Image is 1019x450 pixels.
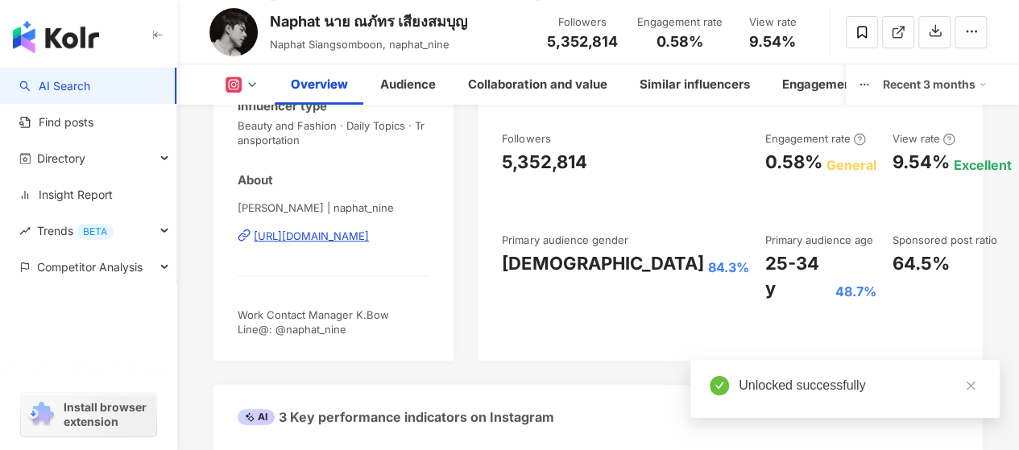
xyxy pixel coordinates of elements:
div: Primary audience age [764,233,872,247]
span: Directory [37,140,85,176]
a: Insight Report [19,187,113,203]
div: 48.7% [835,283,876,300]
img: chrome extension [26,402,56,427]
div: Engagement [782,75,856,94]
a: chrome extensionInstall browser extension [21,393,156,436]
div: 5,352,814 [502,150,586,175]
span: Naphat Siangsomboon, naphat_nine [270,38,449,51]
div: Sponsored post ratio [892,233,996,247]
span: Work Contact Manager K.Bow Line@: @naphat_nine [238,308,389,336]
span: Trends [37,213,114,249]
span: [PERSON_NAME] | naphat_nine [238,200,429,215]
div: Overview [291,75,348,94]
span: check-circle [710,376,729,395]
div: 25-34 y [764,251,831,301]
div: Audience [380,75,436,94]
a: [URL][DOMAIN_NAME] [238,229,429,243]
span: Beauty and Fashion · Daily Topics · Transportation [238,118,429,147]
div: View rate [742,14,803,31]
span: Competitor Analysis [37,249,143,285]
div: About [238,171,273,188]
img: KOL Avatar [209,8,258,56]
div: 0.58% [764,150,822,175]
a: Find posts [19,114,93,130]
div: [URL][DOMAIN_NAME] [254,229,369,243]
div: Similar influencers [640,75,750,94]
span: 0.58% [657,34,703,50]
div: 84.3% [707,258,748,276]
span: Install browser extension [64,400,151,429]
div: Unlocked successfully [739,376,980,395]
div: 3 Key performance indicators on Instagram [238,408,554,426]
div: Followers [547,14,618,31]
div: View rate [892,131,955,146]
div: Excellent [953,156,1011,174]
a: searchAI Search [19,78,90,94]
div: 9.54% [892,150,949,175]
div: Naphat นาย ณภัทร เสียงสมบุญ [270,11,467,31]
div: General [826,156,876,174]
span: rise [19,225,31,237]
div: BETA [77,224,114,240]
div: Influencer type [238,97,327,114]
span: 5,352,814 [547,33,618,50]
div: AI [238,409,275,425]
div: 64.5% [892,251,949,276]
div: Primary audience gender [502,233,628,247]
img: logo [13,21,99,53]
div: [DEMOGRAPHIC_DATA] [502,251,703,276]
div: Engagement rate [637,14,723,31]
div: Recent 3 months [883,72,987,97]
div: Followers [502,131,550,146]
div: Engagement rate [764,131,866,146]
div: Collaboration and value [468,75,607,94]
span: 9.54% [749,34,796,50]
span: close [965,380,976,391]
